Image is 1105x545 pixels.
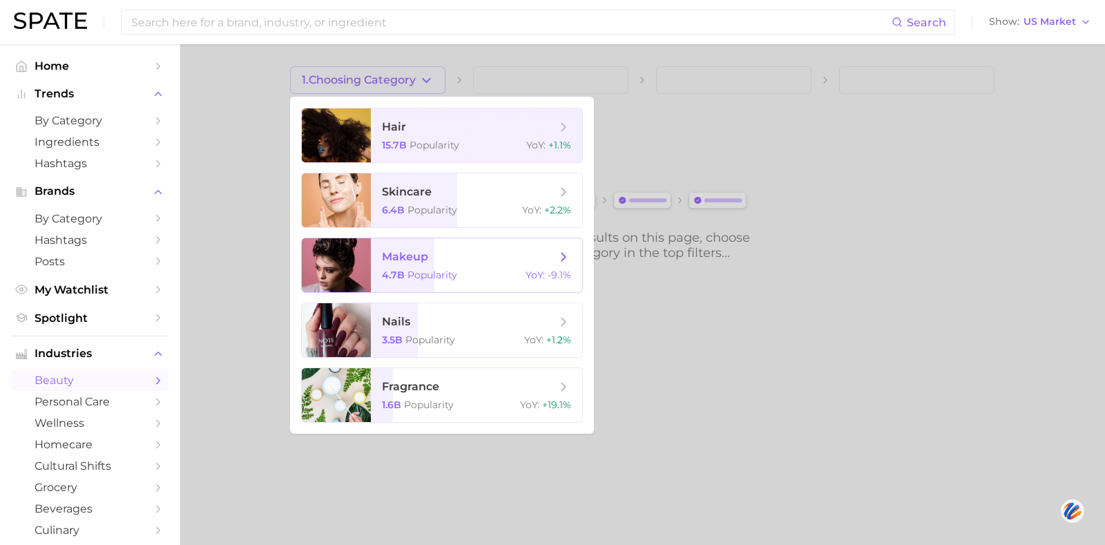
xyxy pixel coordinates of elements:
[548,139,571,151] span: +1.1%
[35,212,145,225] span: by Category
[520,399,539,411] span: YoY :
[35,59,145,73] span: Home
[35,255,145,268] span: Posts
[11,412,169,434] a: wellness
[548,269,571,281] span: -9.1%
[382,269,405,281] span: 4.7b
[11,434,169,455] a: homecare
[11,110,169,131] a: by Category
[907,16,946,29] span: Search
[11,477,169,498] a: grocery
[405,334,455,346] span: Popularity
[382,250,428,263] span: makeup
[11,131,169,153] a: Ingredients
[382,334,403,346] span: 3.5b
[11,229,169,251] a: Hashtags
[11,153,169,174] a: Hashtags
[522,204,541,216] span: YoY :
[11,251,169,272] a: Posts
[544,204,571,216] span: +2.2%
[35,524,145,537] span: culinary
[382,315,410,328] span: nails
[11,370,169,391] a: beauty
[35,233,145,247] span: Hashtags
[11,84,169,104] button: Trends
[11,55,169,77] a: Home
[11,391,169,412] a: personal care
[11,208,169,229] a: by Category
[35,135,145,149] span: Ingredients
[11,498,169,519] a: beverages
[542,399,571,411] span: +19.1%
[11,455,169,477] a: cultural shifts
[11,279,169,300] a: My Watchlist
[1024,18,1076,26] span: US Market
[14,12,87,29] img: SPATE
[35,502,145,515] span: beverages
[546,334,571,346] span: +1.2%
[11,519,169,541] a: culinary
[35,459,145,472] span: cultural shifts
[986,13,1095,31] button: ShowUS Market
[35,283,145,296] span: My Watchlist
[382,120,406,133] span: hair
[35,438,145,451] span: homecare
[35,417,145,430] span: wellness
[382,380,439,393] span: fragrance
[35,185,145,198] span: Brands
[35,347,145,360] span: Industries
[407,204,457,216] span: Popularity
[130,10,892,34] input: Search here for a brand, industry, or ingredient
[11,343,169,364] button: Industries
[35,374,145,387] span: beauty
[11,307,169,329] a: Spotlight
[524,334,544,346] span: YoY :
[526,139,546,151] span: YoY :
[407,269,457,281] span: Popularity
[11,181,169,202] button: Brands
[989,18,1019,26] span: Show
[35,114,145,127] span: by Category
[382,185,432,198] span: skincare
[1061,499,1084,524] img: svg+xml;base64,PHN2ZyB3aWR0aD0iNDQiIGhlaWdodD0iNDQiIHZpZXdCb3g9IjAgMCA0NCA0NCIgZmlsbD0ibm9uZSIgeG...
[382,139,407,151] span: 15.7b
[382,399,401,411] span: 1.6b
[35,395,145,408] span: personal care
[290,97,594,434] ul: 1.Choosing Category
[35,312,145,325] span: Spotlight
[35,481,145,494] span: grocery
[410,139,459,151] span: Popularity
[526,269,545,281] span: YoY :
[35,157,145,170] span: Hashtags
[382,204,405,216] span: 6.4b
[404,399,454,411] span: Popularity
[35,88,145,100] span: Trends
